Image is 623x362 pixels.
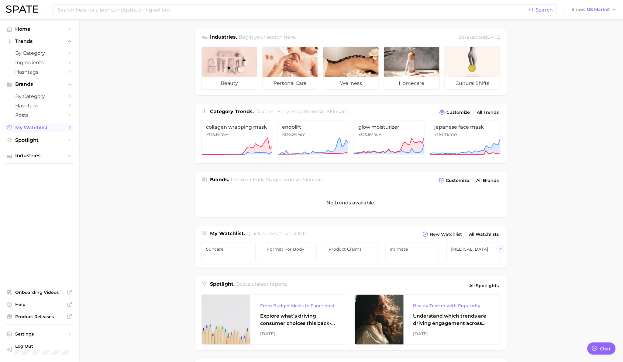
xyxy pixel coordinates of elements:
span: Product Releases [15,314,64,319]
div: [DATE] [260,330,337,337]
span: Industries [15,153,64,158]
h1: Spotlight. [210,280,235,291]
span: Intimate [390,247,435,252]
a: cultural shifts [445,47,501,90]
button: New Watchlist [421,230,464,238]
span: YoY [451,132,458,137]
a: Format for Body [263,242,317,262]
span: Product Claims [329,247,373,252]
h2: Quick access to your lists. [247,230,308,238]
span: Customize [447,110,470,115]
button: Industries [5,151,74,160]
span: Category Trends . [210,109,254,114]
h1: Industries. [210,33,237,42]
span: Search [536,7,553,13]
a: Intimate [385,242,439,262]
a: personal care [262,47,318,90]
span: glow moisturizer [358,124,420,130]
a: Onboarding Videos [5,288,74,297]
a: [MEDICAL_DATA] [446,242,501,262]
span: +329.2% [282,132,297,137]
div: Explore what’s driving consumer choices this back-to-school season From budget-friendly meals to ... [260,312,337,327]
span: skincare [327,109,348,114]
input: Search here for a brand, industry, or ingredient [57,5,529,15]
h2: Spate's latest reports. [236,280,289,291]
span: by Category [15,50,64,56]
span: +323.8% [358,132,373,137]
span: My Watchlist [15,125,64,131]
span: Settings [15,331,64,337]
a: homecare [384,47,440,90]
a: Product Claims [324,242,378,262]
button: Customize [438,108,472,117]
button: Customize [437,176,471,185]
span: +728.1% [206,132,220,137]
span: endolift [282,124,344,130]
span: All Trends [477,110,499,115]
span: Customize [446,178,470,183]
a: Hashtags [5,101,74,110]
h2: Begin your search here. [239,33,296,42]
span: japanese face mask [435,124,496,130]
span: [MEDICAL_DATA] [451,247,496,252]
a: Home [5,24,74,34]
button: ShowUS Market [570,6,618,14]
span: Format for Body [267,247,312,252]
span: Help [15,302,64,307]
span: Posts [15,112,64,118]
span: personal care [263,77,318,89]
a: All Watchlists [468,230,501,238]
a: japanese face mask+294.7% YoY [430,120,501,158]
a: Beauty Tracker with Popularity IndexUnderstand which trends are driving engagement across platfor... [355,294,501,345]
a: Ingredients [5,58,74,67]
a: From Budget Meals to Functional Snacks: Food & Beverage Trends Shaping Consumer Behavior This Sch... [201,294,347,345]
span: Home [15,26,64,32]
span: by Category [15,93,64,99]
span: Brands [15,82,64,87]
a: endolift+329.2% YoY [278,120,349,158]
a: Log out. Currently logged in with e-mail jdurbin@soldejaneiro.com. [5,342,74,357]
div: Understand which trends are driving engagement across platforms in the skin, hair, makeup, and fr... [413,312,490,327]
span: +294.7% [435,132,450,137]
span: Discover Early Stage brands in . [231,177,325,183]
a: All Trends [476,108,501,117]
button: Scroll Right [497,245,504,253]
a: Suncare [201,242,256,262]
a: Help [5,300,74,309]
a: All Spotlights [468,280,501,291]
h1: My Watchlist. [210,230,245,238]
span: YoY [221,132,228,137]
span: Brands . [210,177,229,183]
span: YoY [374,132,381,137]
span: Discover Early Stage trends in . [256,109,349,114]
span: Hashtags [15,69,64,75]
a: by Category [5,48,74,58]
span: YoY [298,132,305,137]
a: wellness [323,47,379,90]
span: Onboarding Videos [15,290,64,295]
button: Trends [5,37,74,46]
span: Spotlight [15,137,64,143]
span: cultural shifts [445,77,500,89]
span: All Watchlists [469,232,499,237]
a: Settings [5,329,74,339]
div: Data update: [DATE] [459,33,501,42]
span: All Spotlights [470,282,499,289]
span: US Market [587,8,610,11]
a: glow moisturizer+323.8% YoY [354,120,425,158]
span: Show [572,8,585,11]
a: Hashtags [5,67,74,77]
span: Trends [15,39,64,44]
span: skincare [303,177,324,183]
a: My Watchlist [5,123,74,132]
span: Suncare [206,247,251,252]
a: Product Releases [5,312,74,321]
a: by Category [5,92,74,101]
button: Brands [5,80,74,89]
span: Hashtags [15,103,64,109]
a: beauty [201,47,257,90]
div: No trends available. [196,188,506,217]
span: collagen wrapping mask [206,124,268,130]
img: SPATE [6,5,38,13]
a: collagen wrapping mask+728.1% YoY [201,120,272,158]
